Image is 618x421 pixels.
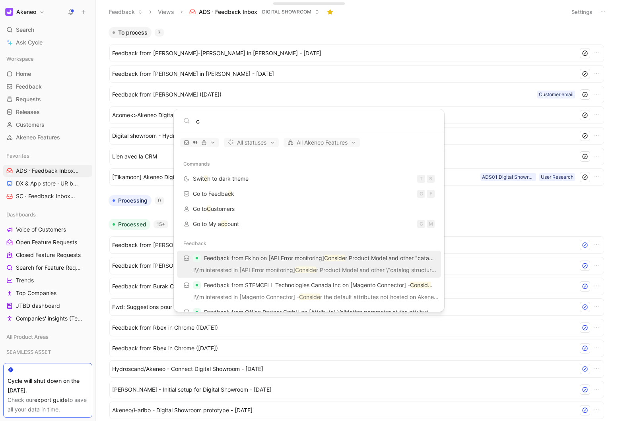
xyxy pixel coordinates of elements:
[193,205,207,212] span: Go to
[299,294,320,300] mark: Conside
[179,292,439,304] p: I\\'m interested in [Magento Connector] - r the default attributes not hosted on Akeneo value def...
[204,280,435,290] p: Feedback from STEMCELL Technologies Canada Inc on [Magento Connector] - r the default attributes ...
[227,138,275,147] span: All statuses
[177,216,441,232] button: Go to My accountGM
[427,175,435,183] div: S
[227,220,239,227] span: ount
[417,190,425,198] div: G
[177,278,441,305] a: Feedback from STEMCELL Technologies Canada Inc on [Magento Connector] -Consider the default attri...
[207,175,249,182] span: h to dark theme
[324,255,345,261] mark: Conside
[427,190,435,198] div: F
[179,265,439,277] p: I\\'m interested in [API Error monitoring] r Product Model and other \"catalog structure\" endpoints
[174,236,444,251] div: Feedback
[174,157,444,171] div: Commands
[204,307,435,317] p: Feedback from Office Partner GmbH on [Attribute] Validation parameter at the attribute level shou...
[177,201,441,216] a: Go toCustomers
[417,175,425,183] div: T
[284,138,360,147] button: All Akeneo Features
[221,220,227,227] mark: cc
[177,171,441,186] button: Switch to dark themeTS
[211,205,235,212] span: ustomers
[204,253,435,263] p: Feedback from Ekino on [API Error monitoring] r Product Model and other "catalog structure" endpo...
[231,190,234,197] span: k
[204,175,207,182] mark: c
[224,138,279,147] button: All statuses
[207,205,211,212] mark: C
[417,220,425,228] div: G
[193,220,221,227] span: Go to My a
[410,282,431,288] mark: Conside
[177,305,441,332] a: Feedback from Office Partner GmbH on [Attribute] Validation parameter at the attribute level shou...
[193,175,204,182] span: Swit
[177,186,441,201] a: Go to FeedbackGF
[295,267,316,273] mark: Conside
[196,116,435,126] input: Type a command or search anything
[427,220,435,228] div: M
[193,190,228,197] span: Go to Feedba
[177,251,441,278] a: Feedback from Ekino on [API Error monitoring]Consider Product Model and other "catalog structure"...
[228,190,231,197] mark: c
[287,138,356,147] span: All Akeneo Features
